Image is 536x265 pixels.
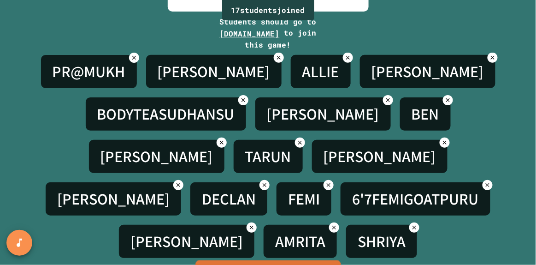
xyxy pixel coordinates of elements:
h4: [PERSON_NAME] [158,62,270,81]
span: [DOMAIN_NAME] [220,29,280,38]
div: Students should go to to join this game! [211,16,326,50]
h4: [PERSON_NAME] [130,232,243,251]
h4: BODYTEASUDHANSU [97,104,235,124]
h4: DECLAN [202,189,256,209]
h4: BEN [412,104,439,124]
h4: [PERSON_NAME] [100,147,213,166]
h4: [PERSON_NAME] [324,147,436,166]
h4: [PERSON_NAME] [57,189,170,209]
h4: TARUN [245,147,291,166]
h4: SHRIYA [358,232,406,251]
h4: PR@MUKH [53,62,125,81]
h4: [PERSON_NAME] [371,62,484,81]
h4: ALLIE [302,62,339,81]
h4: 6'7FEMIGOATPURU [352,189,479,209]
button: SpeedDial basic example [6,230,32,256]
h4: FEMI [288,189,320,209]
h4: [PERSON_NAME] [267,104,379,124]
h4: AMRITA [275,232,325,251]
